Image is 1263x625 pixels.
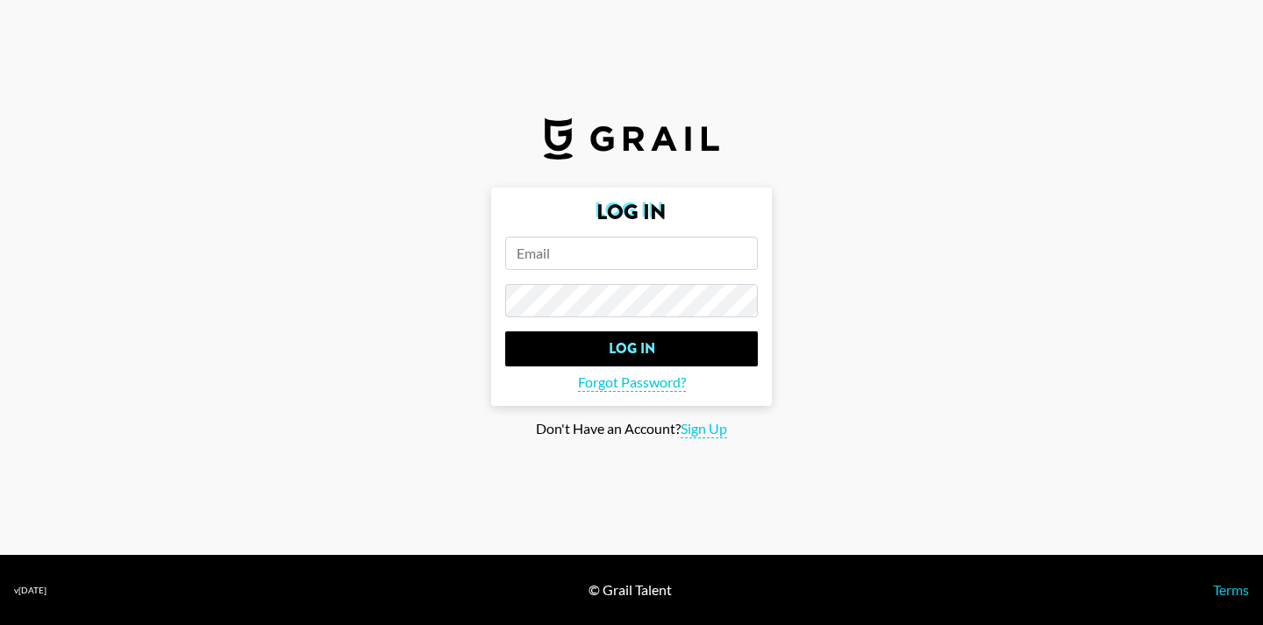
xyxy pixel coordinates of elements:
h2: Log In [505,202,758,223]
div: v [DATE] [14,585,46,596]
input: Email [505,237,758,270]
input: Log In [505,331,758,366]
span: Forgot Password? [578,373,686,392]
div: Don't Have an Account? [14,420,1249,438]
span: Sign Up [681,420,727,438]
div: © Grail Talent [589,581,672,599]
a: Terms [1213,581,1249,598]
img: Grail Talent Logo [544,117,719,160]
